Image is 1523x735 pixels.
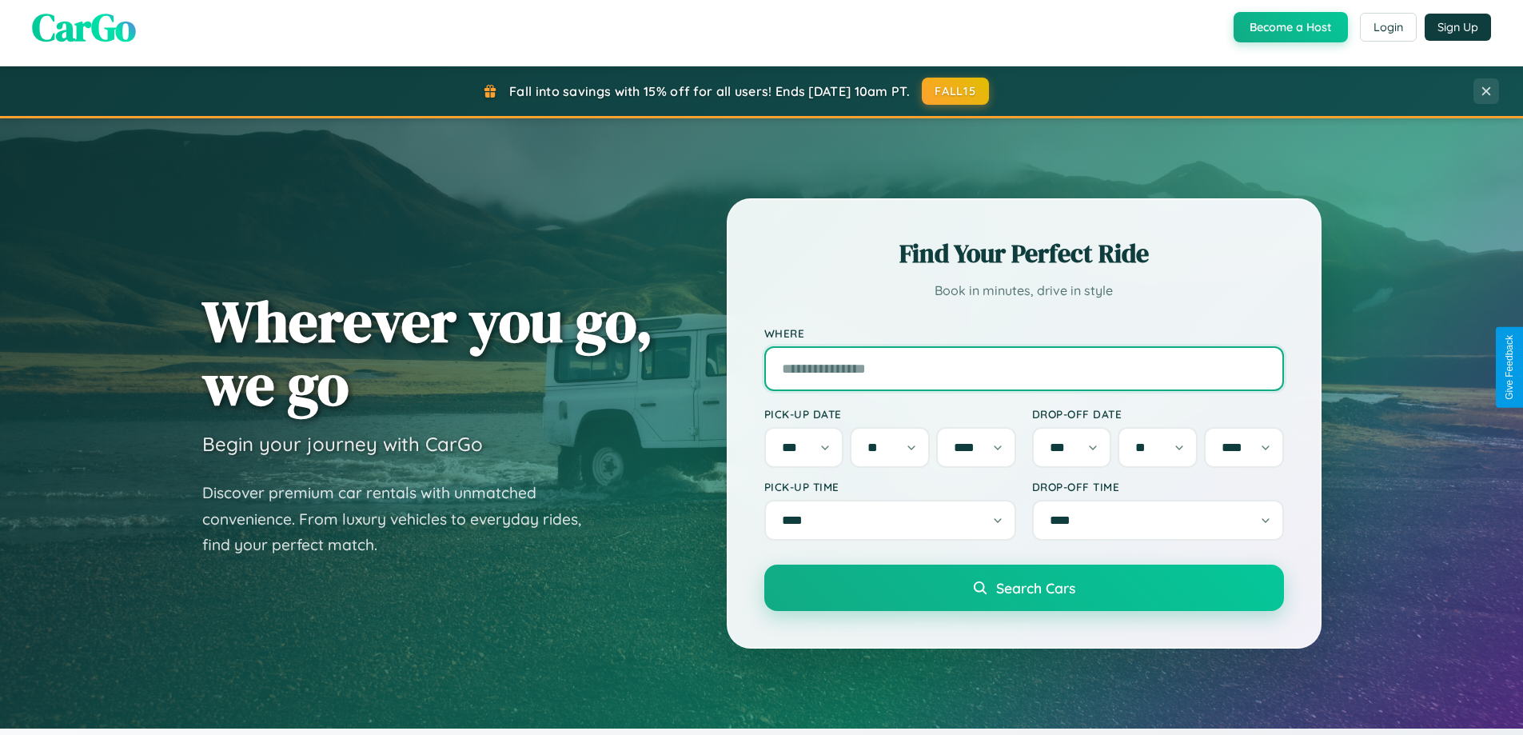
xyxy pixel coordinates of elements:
label: Pick-up Time [764,480,1016,493]
label: Pick-up Date [764,407,1016,421]
h1: Wherever you go, we go [202,290,653,416]
button: Login [1360,13,1417,42]
h2: Find Your Perfect Ride [764,236,1284,271]
button: FALL15 [922,78,989,105]
span: Fall into savings with 15% off for all users! Ends [DATE] 10am PT. [509,83,910,99]
p: Book in minutes, drive in style [764,279,1284,302]
p: Discover premium car rentals with unmatched convenience. From luxury vehicles to everyday rides, ... [202,480,602,558]
label: Drop-off Time [1032,480,1284,493]
h3: Begin your journey with CarGo [202,432,483,456]
span: Search Cars [996,579,1075,597]
button: Sign Up [1425,14,1491,41]
label: Where [764,326,1284,340]
label: Drop-off Date [1032,407,1284,421]
span: CarGo [32,1,136,54]
button: Become a Host [1234,12,1348,42]
button: Search Cars [764,565,1284,611]
div: Give Feedback [1504,335,1515,400]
